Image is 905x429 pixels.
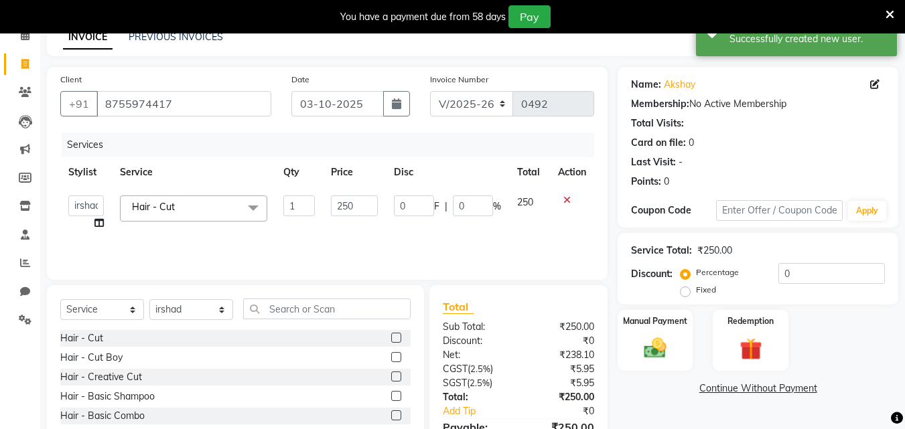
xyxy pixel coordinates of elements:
[664,78,695,92] a: Akshay
[386,157,509,187] th: Disc
[517,196,533,208] span: 250
[175,201,181,213] a: x
[433,390,518,404] div: Total:
[509,157,550,187] th: Total
[129,31,223,43] a: PREVIOUS INVOICES
[60,370,142,384] div: Hair - Creative Cut
[518,320,604,334] div: ₹250.00
[493,199,501,213] span: %
[550,157,594,187] th: Action
[434,199,439,213] span: F
[445,199,447,213] span: |
[533,404,605,418] div: ₹0
[433,362,518,376] div: ( )
[60,331,103,345] div: Hair - Cut
[664,175,669,189] div: 0
[631,267,673,281] div: Discount:
[631,97,885,111] div: No Active Membership
[727,315,774,327] label: Redemption
[60,390,155,404] div: Hair - Basic Shampoo
[132,201,175,213] span: Hair - Cut
[443,377,467,389] span: SGST
[433,348,518,362] div: Net:
[470,377,490,388] span: 2.5%
[729,32,887,46] div: Successfully created new user.
[243,298,411,319] input: Search or Scan
[470,363,490,374] span: 2.5%
[340,10,506,24] div: You have a payment due from 58 days
[689,136,694,150] div: 0
[518,334,604,348] div: ₹0
[631,136,686,150] div: Card on file:
[60,157,112,187] th: Stylist
[443,363,468,375] span: CGST
[631,97,689,111] div: Membership:
[443,300,474,314] span: Total
[637,335,673,361] img: _cash.svg
[623,315,687,327] label: Manual Payment
[60,409,145,423] div: Hair - Basic Combo
[60,351,123,365] div: Hair - Cut Boy
[112,157,275,187] th: Service
[697,244,732,258] div: ₹250.00
[60,91,98,116] button: +91
[716,200,843,221] input: Enter Offer / Coupon Code
[63,25,113,50] a: INVOICE
[696,284,716,296] label: Fixed
[60,74,82,86] label: Client
[291,74,309,86] label: Date
[433,404,533,418] a: Add Tip
[631,203,715,218] div: Coupon Code
[508,5,551,28] button: Pay
[433,320,518,334] div: Sub Total:
[430,74,488,86] label: Invoice Number
[679,155,683,169] div: -
[631,116,684,131] div: Total Visits:
[620,381,896,396] a: Continue Without Payment
[696,266,739,278] label: Percentage
[518,376,604,390] div: ₹5.95
[631,155,676,169] div: Last Visit:
[518,390,604,404] div: ₹250.00
[518,362,604,376] div: ₹5.95
[275,157,324,187] th: Qty
[631,244,692,258] div: Service Total:
[848,201,886,221] button: Apply
[433,334,518,348] div: Discount:
[96,91,271,116] input: Search by Name/Mobile/Email/Code
[631,175,661,189] div: Points:
[62,133,604,157] div: Services
[323,157,385,187] th: Price
[733,335,769,363] img: _gift.svg
[518,348,604,362] div: ₹238.10
[631,78,661,92] div: Name:
[433,376,518,390] div: ( )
